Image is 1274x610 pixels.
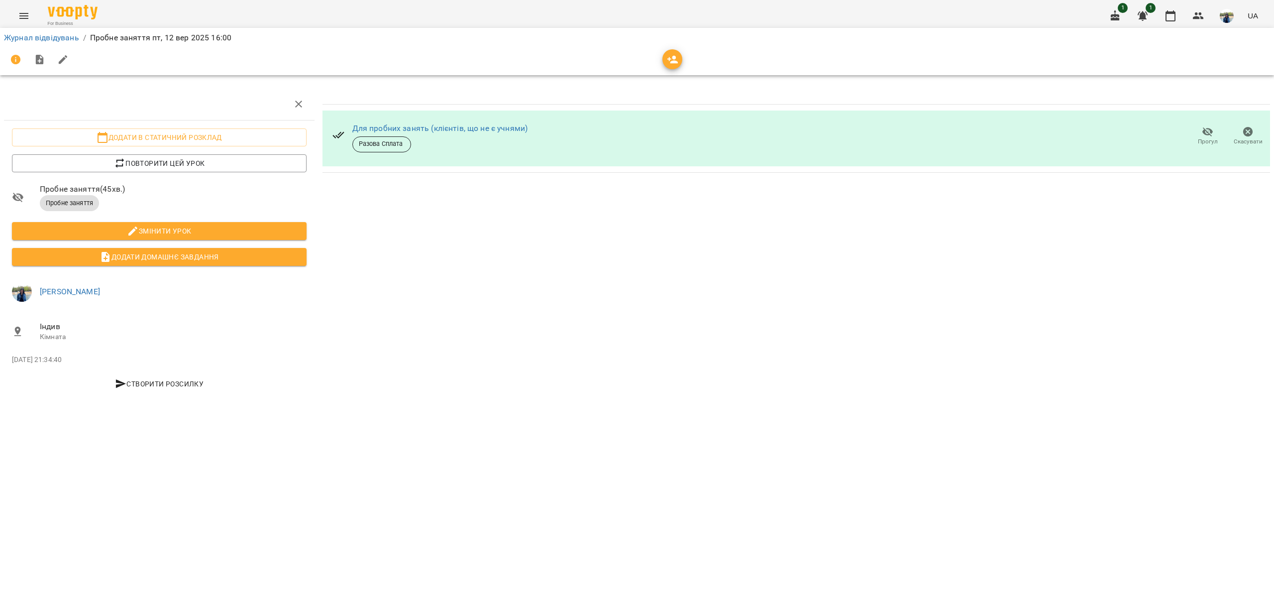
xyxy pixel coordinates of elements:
p: [DATE] 21:34:40 [12,355,307,365]
button: Прогул [1187,122,1228,150]
span: For Business [48,20,98,27]
span: Разова Сплата [353,139,411,148]
button: UA [1244,6,1262,25]
span: Пробне заняття [40,199,99,208]
img: 79bf113477beb734b35379532aeced2e.jpg [1220,9,1234,23]
button: Скасувати [1228,122,1268,150]
a: Журнал відвідувань [4,33,79,42]
nav: breadcrumb [4,32,1270,44]
img: 79bf113477beb734b35379532aeced2e.jpg [12,282,32,302]
span: Скасувати [1234,137,1263,146]
span: Змінити урок [20,225,299,237]
span: 1 [1118,3,1128,13]
p: Пробне заняття пт, 12 вер 2025 16:00 [90,32,231,44]
span: Пробне заняття ( 45 хв. ) [40,183,307,195]
a: [PERSON_NAME] [40,287,100,296]
button: Створити розсилку [12,375,307,393]
button: Змінити урок [12,222,307,240]
span: Повторити цей урок [20,157,299,169]
button: Додати домашнє завдання [12,248,307,266]
img: Voopty Logo [48,5,98,19]
button: Menu [12,4,36,28]
span: Прогул [1198,137,1218,146]
span: 1 [1146,3,1156,13]
span: Індив [40,321,307,333]
span: Додати домашнє завдання [20,251,299,263]
button: Повторити цей урок [12,154,307,172]
button: Додати в статичний розклад [12,128,307,146]
span: Створити розсилку [16,378,303,390]
p: Кімната [40,332,307,342]
a: Для пробних занять (клієнтів, що не є учнями) [352,123,528,133]
span: Додати в статичний розклад [20,131,299,143]
span: UA [1248,10,1258,21]
li: / [83,32,86,44]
